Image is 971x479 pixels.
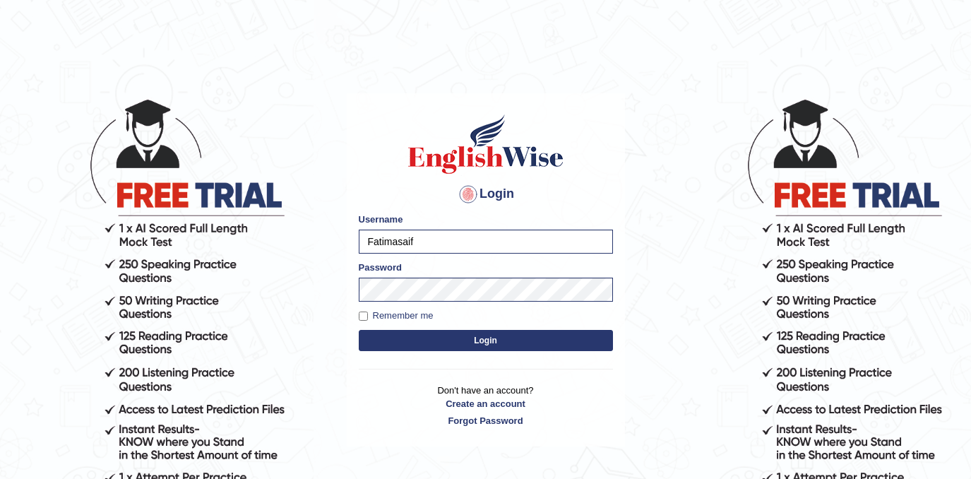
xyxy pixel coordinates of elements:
label: Username [359,213,403,226]
a: Create an account [359,397,613,410]
input: Remember me [359,312,368,321]
h4: Login [359,183,613,206]
p: Don't have an account? [359,384,613,427]
label: Remember me [359,309,434,323]
img: Logo of English Wise sign in for intelligent practice with AI [405,112,566,176]
label: Password [359,261,402,274]
a: Forgot Password [359,414,613,427]
button: Login [359,330,613,351]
